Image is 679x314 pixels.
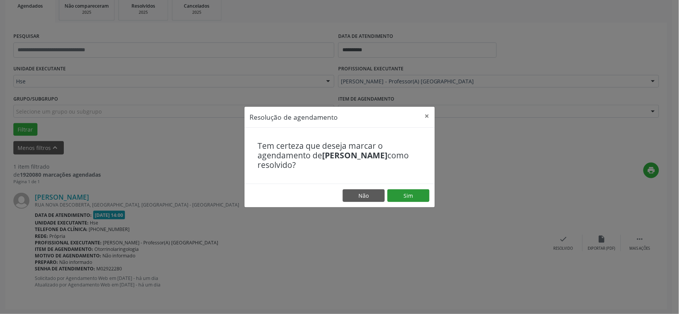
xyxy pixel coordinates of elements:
h5: Resolução de agendamento [250,112,338,122]
button: Não [343,189,385,202]
b: [PERSON_NAME] [322,150,388,161]
button: Sim [387,189,429,202]
button: Close [420,107,435,125]
h4: Tem certeza que deseja marcar o agendamento de como resolvido? [258,141,421,170]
